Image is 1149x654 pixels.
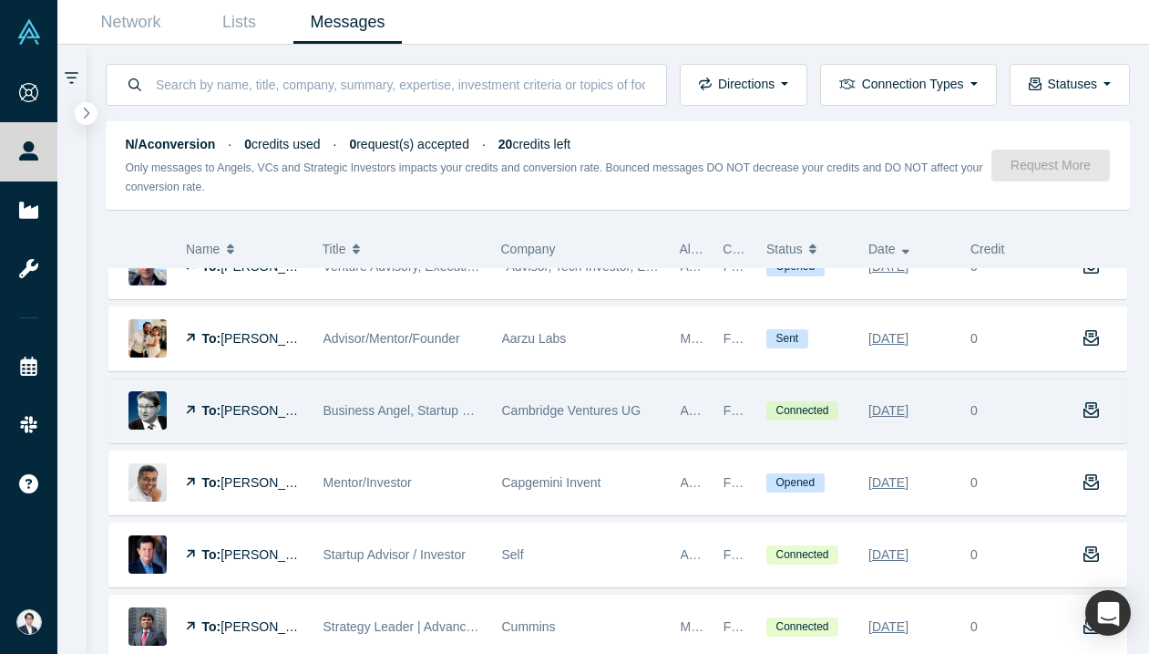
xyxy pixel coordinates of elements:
div: 0 [970,545,978,565]
div: [DATE] [868,539,908,571]
img: Dave Perry's Profile Image [128,535,167,574]
span: Advisor/Mentor/Founder [323,331,460,346]
button: Title [323,230,482,268]
span: Startup Advisor / Investor [323,547,466,562]
span: Mentor [681,331,721,346]
span: Angel, Mentor, Service Provider, Corporate Innovator [681,475,980,490]
span: "Advisor, Tech Investor, Entrepreneur" [502,259,716,274]
strong: To: [202,547,221,562]
div: 0 [970,401,978,420]
strong: To: [202,619,221,634]
span: [PERSON_NAME] [221,403,325,418]
span: Business Angel, Startup Coach and best-selling author [323,403,632,418]
span: [PERSON_NAME] [221,619,325,634]
input: Search by name, title, company, summary, expertise, investment criteria or topics of focus [154,63,647,106]
div: [DATE] [868,323,908,355]
span: Title [323,230,346,268]
span: Founder Reachout [723,403,829,418]
span: Cambridge Ventures UG [502,403,641,418]
span: Connected [766,618,838,637]
button: Date [868,230,951,268]
span: [PERSON_NAME] [221,259,325,274]
span: Name [186,230,220,268]
span: [PERSON_NAME] [221,331,325,346]
a: Network [77,1,185,44]
strong: 0 [349,137,356,151]
span: · [333,137,337,151]
img: Martin Giese's Profile Image [128,391,167,430]
img: Alchemist Vault Logo [16,19,42,45]
a: Messages [293,1,402,44]
img: Swapnil Amin's Profile Image [128,319,167,358]
strong: 0 [244,137,251,151]
button: Name [186,230,303,268]
span: Founder Reachout [723,259,829,274]
span: Connected [766,545,838,565]
span: Angel, Mentor, Lecturer, Channel Partner [681,403,912,418]
span: Opened [766,473,825,493]
div: [DATE] [868,467,908,499]
div: 0 [970,618,978,637]
strong: To: [202,403,221,418]
span: Alchemist Role [680,242,764,256]
div: [DATE] [868,395,908,427]
span: Company [501,242,556,256]
span: Cummins [502,619,556,634]
img: Jeffrey Diwakar's Profile Image [128,607,167,646]
span: · [228,137,231,151]
span: Mentor/Investor [323,475,412,490]
strong: 20 [498,137,513,151]
span: Founder Reachout [723,475,829,490]
span: Self [502,547,524,562]
span: Angel, Mentor, Freelancer / Consultant, Service Provider, Channel Partner [681,259,1099,274]
a: Lists [185,1,293,44]
span: Founder Reachout [723,619,829,634]
span: [PERSON_NAME] [221,547,325,562]
span: Strategy Leader | Advanced Technologies | New Ventures | Decarbonization [323,619,751,634]
span: Sent [766,329,808,348]
span: request(s) accepted [349,137,469,151]
span: Status [766,230,803,268]
span: credits used [244,137,320,151]
span: Angel, Mentor, Lecturer, Channel Partner [681,547,912,562]
span: Venture Advisory, Executive Management, VC [323,259,583,274]
span: Mentor, Lecturer, Corporate Innovator [681,619,893,634]
span: Connection Type [723,242,818,256]
div: 0 [970,473,978,493]
small: Only messages to Angels, VCs and Strategic Investors impacts your credits and conversion rate. Bo... [126,161,983,193]
img: Eisuke Shimizu's Account [16,609,42,635]
span: Credit [970,242,1004,256]
button: Statuses [1010,64,1130,106]
button: Directions [680,64,807,106]
strong: To: [202,331,221,346]
span: Aarzu Labs [502,331,567,346]
div: [DATE] [868,611,908,643]
span: Founder Reachout [723,547,829,562]
strong: N/A conversion [126,137,216,151]
span: credits left [498,137,570,151]
strong: To: [202,475,221,490]
span: Connected [766,401,838,420]
span: Founder Reachout [723,331,829,346]
strong: To: [202,259,221,274]
button: Connection Types [820,64,996,106]
div: 0 [970,329,978,348]
span: · [482,137,486,151]
span: [PERSON_NAME] [221,475,325,490]
img: John Robins's Profile Image [128,463,167,502]
span: Capgemini Invent [502,475,601,490]
span: Date [868,230,896,268]
button: Status [766,230,849,268]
